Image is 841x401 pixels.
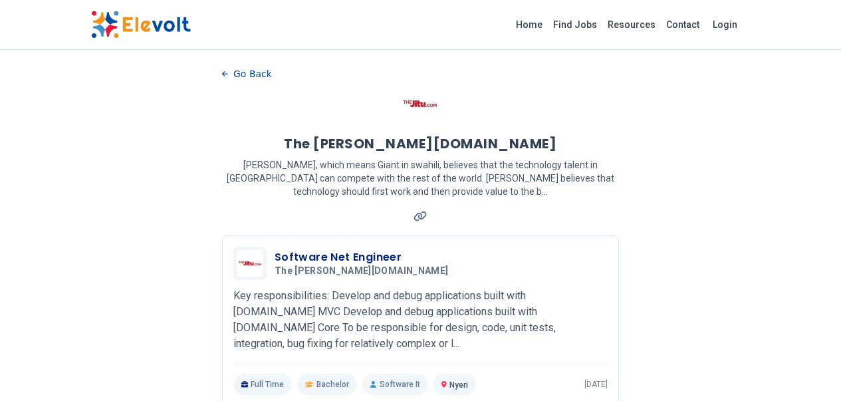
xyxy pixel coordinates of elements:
[275,249,454,265] h3: Software Net Engineer
[316,379,349,390] span: Bachelor
[222,158,619,198] p: [PERSON_NAME], which means Giant in swahili, believes that the technology talent in [GEOGRAPHIC_D...
[362,374,427,395] p: Software It
[275,265,449,277] span: The [PERSON_NAME][DOMAIN_NAME]
[233,374,293,395] p: Full Time
[548,14,602,35] a: Find Jobs
[233,247,608,395] a: The Jitu.comSoftware Net EngineerThe [PERSON_NAME][DOMAIN_NAME]Key responsibilities: Develop and ...
[705,11,745,38] a: Login
[233,288,608,352] p: Key responsibilities: Develop and debug applications built with [DOMAIN_NAME] MVC Develop and deb...
[222,64,272,84] button: Go Back
[584,379,608,390] p: [DATE]
[449,380,468,390] span: Nyeri
[661,14,705,35] a: Contact
[511,14,548,35] a: Home
[91,11,191,39] img: Elevolt
[400,84,440,124] img: The Jitu.com
[602,14,661,35] a: Resources
[284,134,556,153] h1: The [PERSON_NAME][DOMAIN_NAME]
[237,250,263,277] img: The Jitu.com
